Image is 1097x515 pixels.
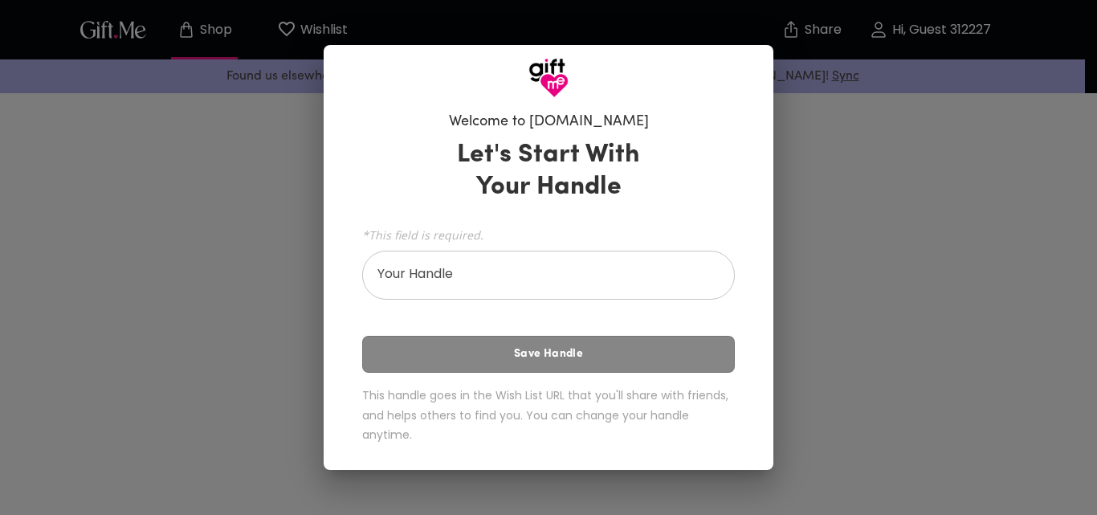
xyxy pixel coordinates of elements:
h6: Welcome to [DOMAIN_NAME] [449,112,649,132]
h6: This handle goes in the Wish List URL that you'll share with friends, and helps others to find yo... [362,386,735,445]
img: GiftMe Logo [528,58,569,98]
span: *This field is required. [362,227,735,243]
input: Your Handle [362,255,717,300]
h3: Let's Start With Your Handle [437,139,660,203]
